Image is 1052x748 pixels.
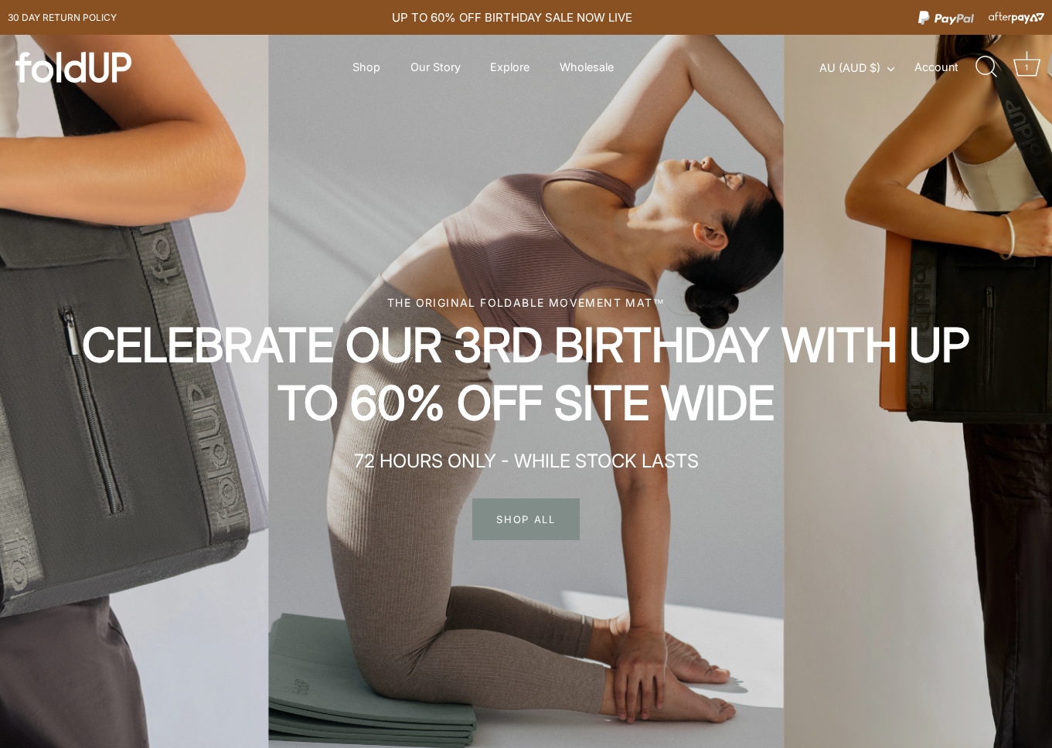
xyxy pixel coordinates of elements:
a: foldUP [15,52,162,83]
span: SHOP ALL [472,498,580,540]
p: 72 HOURS ONLY - WHILE STOCK LASTS [202,447,851,475]
a: Cart [1009,50,1043,84]
a: Shop [339,53,394,82]
a: Explore [477,53,543,82]
div: Primary navigation [315,53,652,82]
div: 1 [1019,59,1034,75]
a: 30 day Return policy [8,8,117,27]
a: Wholesale [546,53,628,82]
div: The original foldable movement mat™ [54,294,998,311]
h2: CELEBRATE OUR 3RD BIRTHDAY WITH UP TO 60% OFF SITE WIDE [54,316,998,432]
a: Our Story [397,53,474,82]
a: Account [914,58,974,76]
button: AU (AUD $) [819,61,911,75]
a: Search [969,50,1003,84]
img: foldUP [15,52,131,83]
